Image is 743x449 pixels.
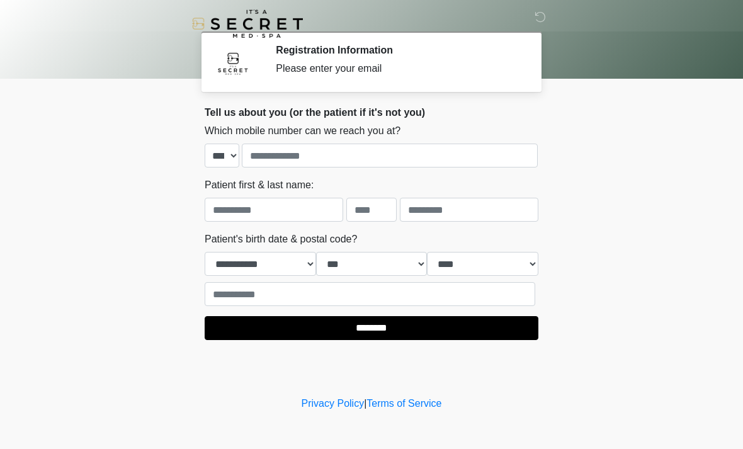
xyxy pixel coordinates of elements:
[366,398,441,409] a: Terms of Service
[214,44,252,82] img: Agent Avatar
[205,178,314,193] label: Patient first & last name:
[302,398,365,409] a: Privacy Policy
[276,44,519,56] h2: Registration Information
[276,61,519,76] div: Please enter your email
[192,9,303,38] img: It's A Secret Med Spa Logo
[205,123,400,139] label: Which mobile number can we reach you at?
[364,398,366,409] a: |
[205,106,538,118] h2: Tell us about you (or the patient if it's not you)
[205,232,357,247] label: Patient's birth date & postal code?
